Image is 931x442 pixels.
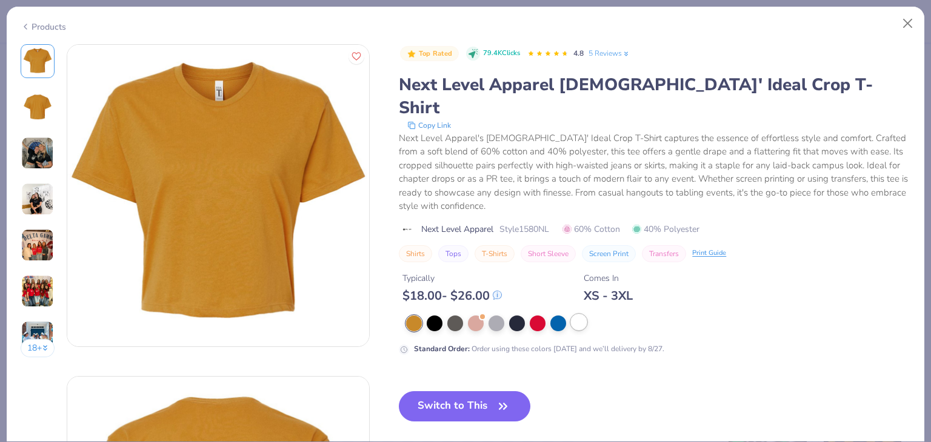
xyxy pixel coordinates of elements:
[407,49,416,59] img: Top Rated sort
[399,391,530,421] button: Switch to This
[582,245,636,262] button: Screen Print
[414,343,664,354] div: Order using these colors [DATE] and we’ll delivery by 8/27.
[399,73,910,119] div: Next Level Apparel [DEMOGRAPHIC_DATA]' Ideal Crop T-Shirt
[67,45,369,346] img: Front
[584,272,633,285] div: Comes In
[21,229,54,262] img: User generated content
[562,223,620,236] span: 60% Cotton
[414,344,470,354] strong: Standard Order :
[419,50,453,57] span: Top Rated
[589,48,630,59] a: 5 Reviews
[642,245,686,262] button: Transfers
[399,131,910,213] div: Next Level Apparel's [DEMOGRAPHIC_DATA]' Ideal Crop T-Shirt captures the essence of effortless st...
[483,48,520,59] span: 79.4K Clicks
[632,223,699,236] span: 40% Polyester
[402,272,502,285] div: Typically
[21,339,55,357] button: 18+
[499,223,549,236] span: Style 1580NL
[475,245,515,262] button: T-Shirts
[421,223,493,236] span: Next Level Apparel
[584,288,633,303] div: XS - 3XL
[692,248,726,259] div: Print Guide
[21,137,54,170] img: User generated content
[21,321,54,354] img: User generated content
[349,48,364,64] button: Like
[400,46,458,62] button: Badge Button
[23,93,52,122] img: Back
[399,245,432,262] button: Shirts
[521,245,576,262] button: Short Sleeve
[21,183,54,216] img: User generated content
[23,47,52,76] img: Front
[21,21,66,33] div: Products
[527,44,569,64] div: 4.8 Stars
[896,12,919,35] button: Close
[573,48,584,58] span: 4.8
[21,275,54,308] img: User generated content
[404,119,455,131] button: copy to clipboard
[438,245,469,262] button: Tops
[399,225,415,234] img: brand logo
[402,288,502,303] div: $ 18.00 - $ 26.00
